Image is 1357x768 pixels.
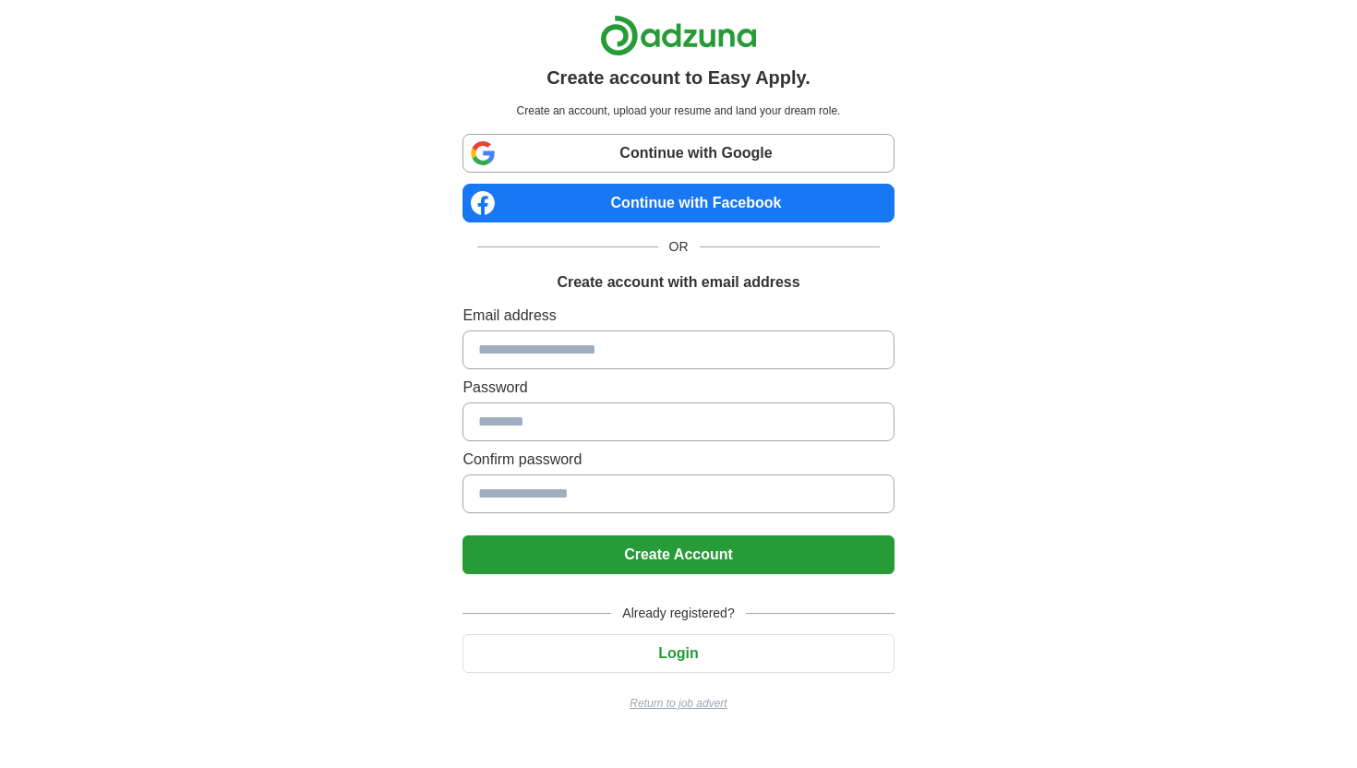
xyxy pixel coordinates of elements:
h1: Create account with email address [557,271,799,294]
label: Email address [462,305,894,327]
span: OR [658,237,700,257]
label: Password [462,377,894,399]
a: Continue with Facebook [462,184,894,222]
h1: Create account to Easy Apply. [546,64,811,91]
a: Continue with Google [462,134,894,173]
p: Create an account, upload your resume and land your dream role. [466,102,890,119]
label: Confirm password [462,449,894,471]
button: Login [462,634,894,673]
a: Return to job advert [462,695,894,712]
img: Adzuna logo [600,15,757,56]
span: Already registered? [611,604,745,623]
a: Login [462,645,894,661]
button: Create Account [462,535,894,574]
